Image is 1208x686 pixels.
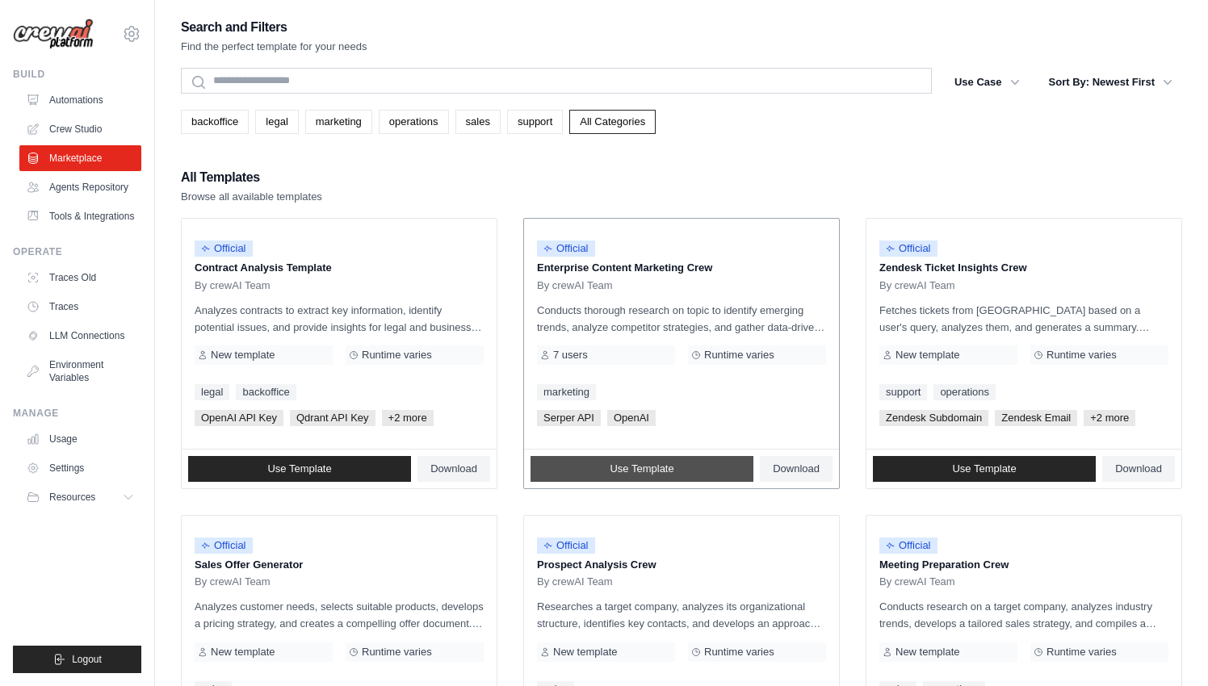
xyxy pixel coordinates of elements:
a: support [879,384,927,400]
a: Marketplace [19,145,141,171]
span: By crewAI Team [537,575,613,588]
p: Analyzes contracts to extract key information, identify potential issues, and provide insights fo... [195,302,484,336]
span: By crewAI Team [195,575,271,588]
div: Operate [13,245,141,258]
span: New template [896,646,959,659]
span: Runtime varies [704,349,774,362]
span: By crewAI Team [537,279,613,292]
a: Download [1102,456,1175,482]
a: Traces [19,294,141,320]
span: Official [879,538,937,554]
span: Official [195,538,253,554]
span: OpenAI [607,410,656,426]
p: Conducts research on a target company, analyzes industry trends, develops a tailored sales strate... [879,598,1168,632]
span: Zendesk Subdomain [879,410,988,426]
p: Sales Offer Generator [195,557,484,573]
a: All Categories [569,110,656,134]
span: Runtime varies [362,349,432,362]
a: operations [379,110,449,134]
p: Contract Analysis Template [195,260,484,276]
span: Download [1115,462,1162,475]
span: By crewAI Team [879,279,955,292]
span: Zendesk Email [995,410,1077,426]
a: sales [455,110,501,134]
span: Runtime varies [362,646,432,659]
span: Official [537,538,595,554]
span: New template [896,349,959,362]
span: Runtime varies [704,646,774,659]
a: support [507,110,563,134]
a: marketing [305,110,372,134]
span: Download [773,462,820,475]
a: legal [255,110,298,134]
span: Qdrant API Key [290,410,375,426]
span: Use Template [267,462,331,475]
h2: All Templates [181,166,322,189]
p: Analyzes customer needs, selects suitable products, develops a pricing strategy, and creates a co... [195,598,484,632]
span: Use Template [952,462,1016,475]
p: Conducts thorough research on topic to identify emerging trends, analyze competitor strategies, a... [537,302,826,336]
a: backoffice [236,384,296,400]
a: operations [933,384,996,400]
span: Runtime varies [1047,646,1117,659]
a: Automations [19,87,141,113]
button: Resources [19,484,141,510]
p: Browse all available templates [181,189,322,205]
span: Official [879,241,937,257]
span: New template [211,646,275,659]
h2: Search and Filters [181,16,367,39]
div: Build [13,68,141,81]
a: Use Template [531,456,753,482]
span: By crewAI Team [195,279,271,292]
a: backoffice [181,110,249,134]
p: Meeting Preparation Crew [879,557,1168,573]
span: Official [537,241,595,257]
a: LLM Connections [19,323,141,349]
span: Serper API [537,410,601,426]
a: legal [195,384,229,400]
a: Crew Studio [19,116,141,142]
a: Environment Variables [19,352,141,391]
img: Logo [13,19,94,50]
button: Use Case [945,68,1030,97]
a: Agents Repository [19,174,141,200]
a: Tools & Integrations [19,203,141,229]
div: Manage [13,407,141,420]
span: By crewAI Team [879,575,955,588]
p: Prospect Analysis Crew [537,557,826,573]
span: Official [195,241,253,257]
a: Usage [19,426,141,452]
span: Download [430,462,477,475]
button: Sort By: Newest First [1039,68,1182,97]
a: Settings [19,455,141,481]
span: Resources [49,491,95,504]
span: Use Template [610,462,673,475]
span: +2 more [1084,410,1135,426]
p: Zendesk Ticket Insights Crew [879,260,1168,276]
a: Download [760,456,833,482]
button: Logout [13,646,141,673]
p: Researches a target company, analyzes its organizational structure, identifies key contacts, and ... [537,598,826,632]
p: Find the perfect template for your needs [181,39,367,55]
span: New template [553,646,617,659]
a: Use Template [873,456,1096,482]
span: +2 more [382,410,434,426]
span: 7 users [553,349,588,362]
span: Logout [72,653,102,666]
span: New template [211,349,275,362]
p: Enterprise Content Marketing Crew [537,260,826,276]
a: marketing [537,384,596,400]
a: Use Template [188,456,411,482]
a: Traces Old [19,265,141,291]
a: Download [417,456,490,482]
span: OpenAI API Key [195,410,283,426]
p: Fetches tickets from [GEOGRAPHIC_DATA] based on a user's query, analyzes them, and generates a su... [879,302,1168,336]
span: Runtime varies [1047,349,1117,362]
